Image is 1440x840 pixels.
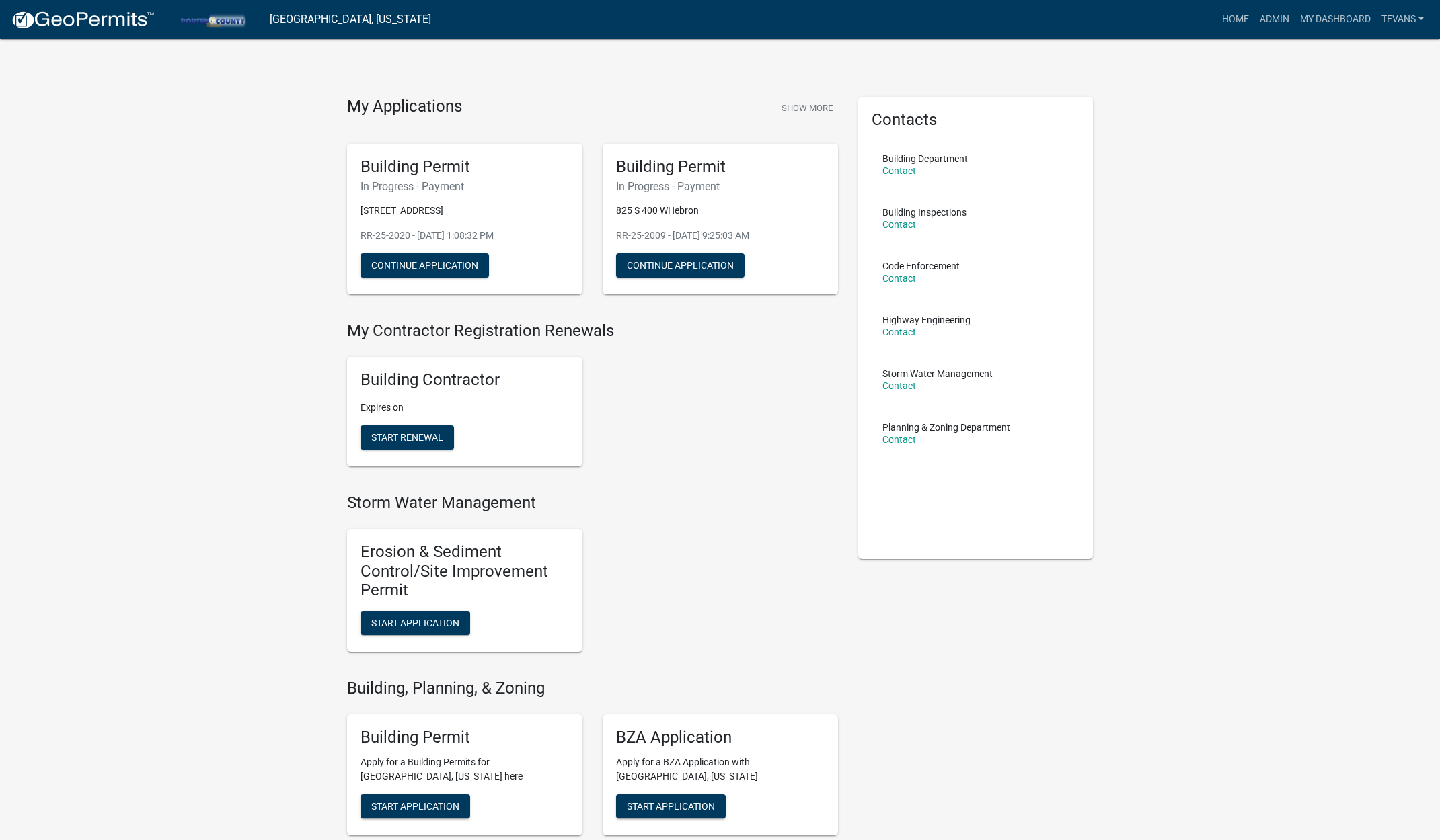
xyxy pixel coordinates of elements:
[882,208,967,217] p: Building Inspections
[627,800,715,811] span: Start Application
[361,755,569,784] p: Apply for a Building Permits for [GEOGRAPHIC_DATA], [US_STATE] here
[347,679,838,698] h4: Building, Planning, & Zoning
[882,369,993,378] p: Storm Water Management
[882,423,1010,432] p: Planning & Zoning Department
[361,794,470,818] button: Start Application
[882,219,916,230] a: Contact
[371,432,443,443] span: Start Renewal
[347,321,838,341] h4: My Contractor Registration Renewals
[361,253,489,278] button: Continue Application
[1376,7,1429,32] a: tevans
[882,154,968,163] p: Building Department
[165,10,259,28] img: Porter County, Indiana
[1217,7,1254,32] a: Home
[882,327,916,337] a: Contact
[371,800,459,811] span: Start Application
[361,425,454,450] button: Start Renewal
[616,157,825,177] h5: Building Permit
[882,261,960,271] p: Code Enforcement
[361,228,569,243] p: RR-25-2020 - [DATE] 1:08:32 PM
[361,542,569,600] h5: Erosion & Sediment Control/Site Improvement Permit
[361,370,569,390] h5: Building Contractor
[882,165,916,176] a: Contact
[361,204,569,218] p: [STREET_ADDRESS]
[882,380,916,391] a: Contact
[616,180,825,193] h6: In Progress - Payment
[361,401,569,415] p: Expires on
[616,204,825,218] p: 825 S 400 WHebron
[347,321,838,477] wm-registration-list-section: My Contractor Registration Renewals
[361,180,569,193] h6: In Progress - Payment
[776,97,838,119] button: Show More
[1295,7,1376,32] a: My Dashboard
[616,794,726,818] button: Start Application
[882,434,916,445] a: Contact
[361,611,470,635] button: Start Application
[882,273,916,284] a: Contact
[347,97,462,117] h4: My Applications
[616,253,745,278] button: Continue Application
[270,8,431,31] a: [GEOGRAPHIC_DATA], [US_STATE]
[616,755,825,784] p: Apply for a BZA Application with [GEOGRAPHIC_DATA], [US_STATE]
[371,618,459,628] span: Start Application
[361,157,569,177] h5: Building Permit
[872,110,1080,130] h5: Contacts
[616,228,825,243] p: RR-25-2009 - [DATE] 9:25:03 AM
[347,493,838,513] h4: Storm Water Management
[361,728,569,747] h5: Building Permit
[882,315,971,325] p: Highway Engineering
[1254,7,1295,32] a: Admin
[616,728,825,747] h5: BZA Application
